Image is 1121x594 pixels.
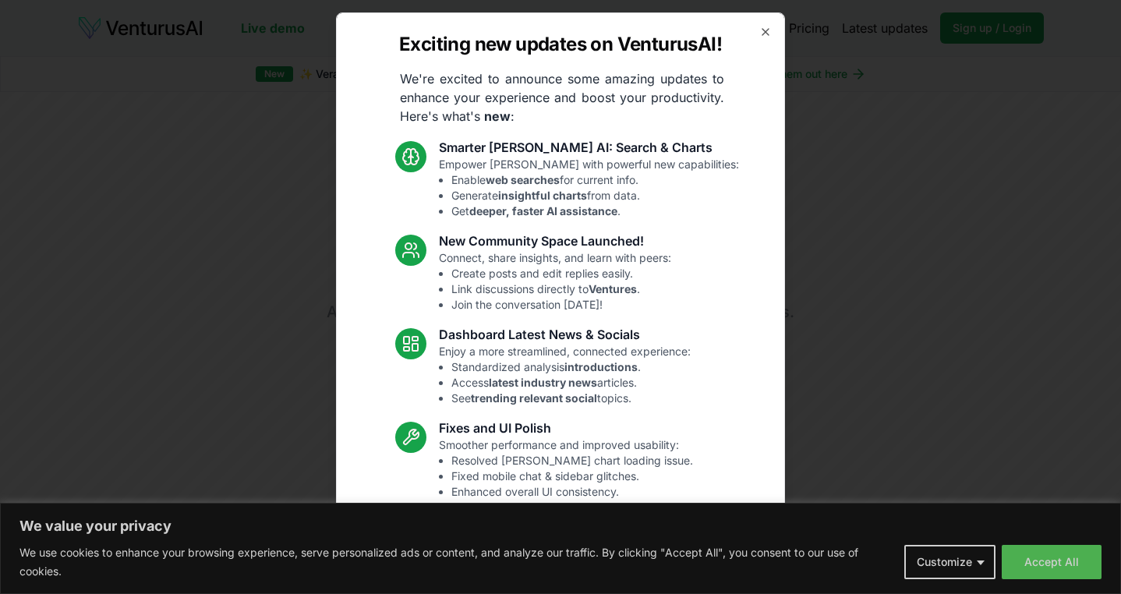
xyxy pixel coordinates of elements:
li: Enable for current info. [451,172,739,188]
li: See topics. [451,391,691,406]
h2: Exciting new updates on VenturusAI! [399,32,722,57]
p: Connect, share insights, and learn with peers: [439,250,671,313]
p: Smoother performance and improved usability: [439,437,693,500]
strong: new [484,108,511,124]
li: Link discussions directly to . [451,281,671,297]
strong: introductions [564,360,638,373]
strong: deeper, faster AI assistance [469,204,617,217]
li: Generate from data. [451,188,739,203]
strong: latest industry news [489,376,597,389]
p: Empower [PERSON_NAME] with powerful new capabilities: [439,157,739,219]
li: Create posts and edit replies easily. [451,266,671,281]
strong: insightful charts [498,189,587,202]
li: Get . [451,203,739,219]
strong: web searches [486,173,560,186]
li: Resolved [PERSON_NAME] chart loading issue. [451,453,693,468]
li: Access articles. [451,375,691,391]
li: Enhanced overall UI consistency. [451,484,693,500]
li: Standardized analysis . [451,359,691,375]
p: We're excited to announce some amazing updates to enhance your experience and boost your producti... [387,69,737,126]
h3: New Community Space Launched! [439,232,671,250]
h3: Fixes and UI Polish [439,419,693,437]
strong: trending relevant social [471,391,597,405]
p: Enjoy a more streamlined, connected experience: [439,344,691,406]
h3: Dashboard Latest News & Socials [439,325,691,344]
li: Join the conversation [DATE]! [451,297,671,313]
p: These updates are designed to make VenturusAI more powerful, intuitive, and user-friendly. Let us... [386,512,735,568]
li: Fixed mobile chat & sidebar glitches. [451,468,693,484]
h3: Smarter [PERSON_NAME] AI: Search & Charts [439,138,739,157]
strong: Ventures [589,282,637,295]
